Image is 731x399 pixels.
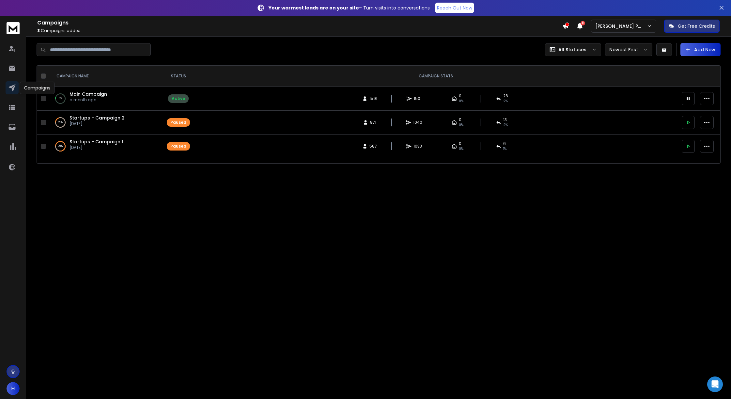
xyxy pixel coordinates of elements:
[172,96,185,101] div: Active
[664,20,720,33] button: Get Free Credits
[49,66,163,87] th: CAMPAIGN NAME
[369,96,377,101] span: 1591
[581,21,585,25] span: 8
[558,46,586,53] p: All Statuses
[170,120,186,125] div: Paused
[7,382,20,395] button: H
[194,66,678,87] th: CAMPAIGN STATS
[49,135,163,158] td: 79%Startups - Campaign 1[DATE]
[70,145,123,150] p: [DATE]
[49,111,163,135] td: 21%Startups - Campaign 2[DATE]
[503,146,506,152] span: 1 %
[414,96,422,101] span: 1501
[49,87,163,111] td: 5%Main Campaigna month ago
[7,22,20,34] img: logo
[435,3,474,13] a: Reach Out Now
[459,93,461,99] span: 0
[503,93,508,99] span: 26
[170,144,186,149] div: Paused
[58,119,63,126] p: 21 %
[269,5,430,11] p: – Turn visits into conversations
[459,99,463,104] span: 0%
[503,99,508,104] span: 2 %
[503,117,507,122] span: 13
[459,141,461,146] span: 0
[680,43,721,56] button: Add New
[605,43,652,56] button: Newest First
[459,146,463,152] span: 0%
[70,91,107,97] a: Main Campaign
[59,95,62,102] p: 5 %
[37,28,40,33] span: 3
[459,117,461,122] span: 0
[70,97,107,103] p: a month ago
[413,144,422,149] span: 1033
[37,28,562,33] p: Campaigns added
[459,122,463,128] span: 0%
[678,23,715,29] p: Get Free Credits
[70,138,123,145] a: Startups - Campaign 1
[163,66,194,87] th: STATUS
[58,143,63,150] p: 79 %
[70,121,125,126] p: [DATE]
[437,5,472,11] p: Reach Out Now
[37,19,562,27] h1: Campaigns
[369,144,377,149] span: 587
[370,120,377,125] span: 871
[503,141,506,146] span: 6
[413,120,422,125] span: 1040
[70,115,125,121] a: Startups - Campaign 2
[595,23,647,29] p: [PERSON_NAME] Partners
[269,5,359,11] strong: Your warmest leads are on your site
[503,122,508,128] span: 2 %
[20,82,55,94] div: Campaigns
[707,376,723,392] div: Open Intercom Messenger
